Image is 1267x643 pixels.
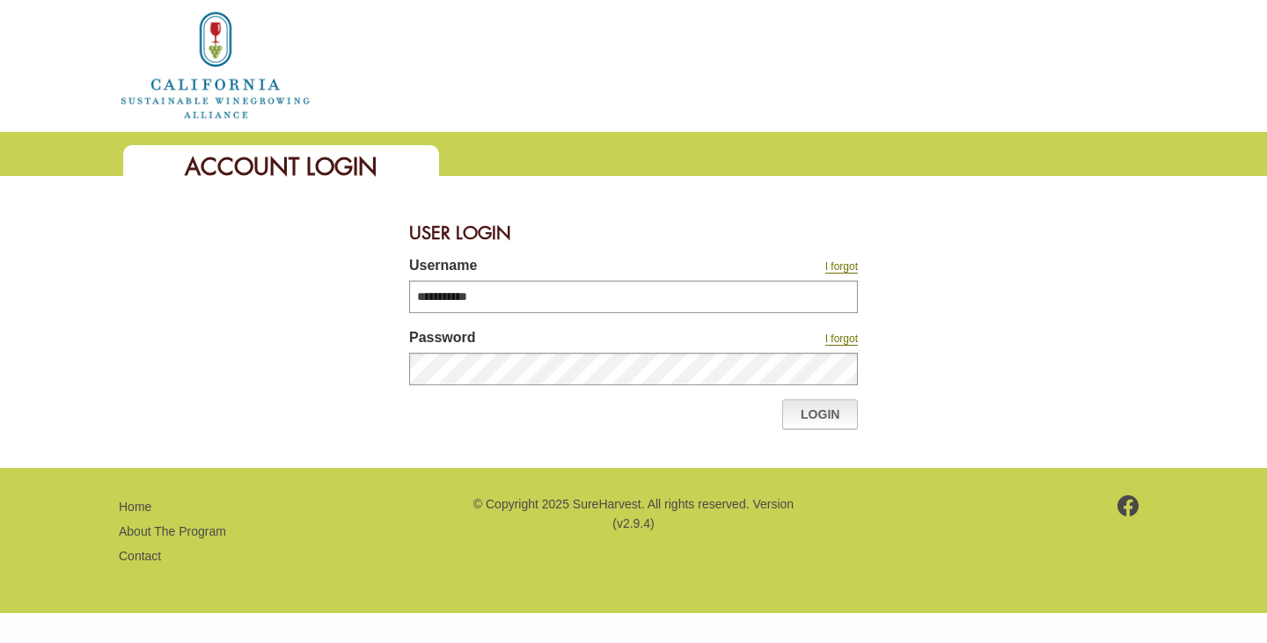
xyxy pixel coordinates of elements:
a: I forgot [825,260,858,274]
a: Login [782,399,858,429]
div: User Login [409,211,858,255]
img: footer-facebook.png [1117,495,1139,516]
span: Account Login [185,151,377,182]
a: About The Program [119,524,226,538]
p: © Copyright 2025 SureHarvest. All rights reserved. Version (v2.9.4) [471,494,796,534]
a: Home [119,56,312,71]
label: Username [409,255,699,281]
a: I forgot [825,332,858,346]
a: Home [119,500,151,514]
label: Password [409,327,699,353]
a: Contact [119,549,161,563]
img: logo_cswa2x.png [119,9,312,121]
